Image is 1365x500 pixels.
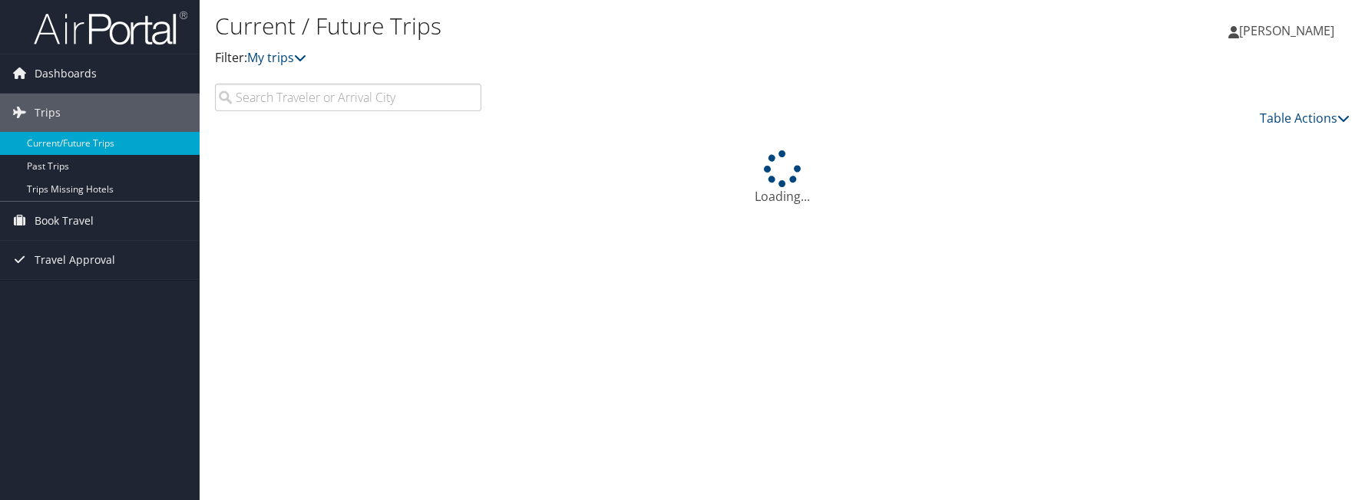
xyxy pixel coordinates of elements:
[34,10,187,46] img: airportal-logo.png
[1239,22,1334,39] span: [PERSON_NAME]
[215,84,481,111] input: Search Traveler or Arrival City
[35,241,115,279] span: Travel Approval
[35,94,61,132] span: Trips
[1228,8,1350,54] a: [PERSON_NAME]
[35,202,94,240] span: Book Travel
[247,49,306,66] a: My trips
[1260,110,1350,127] a: Table Actions
[35,54,97,93] span: Dashboards
[215,10,971,42] h1: Current / Future Trips
[215,48,971,68] p: Filter:
[215,150,1350,206] div: Loading...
